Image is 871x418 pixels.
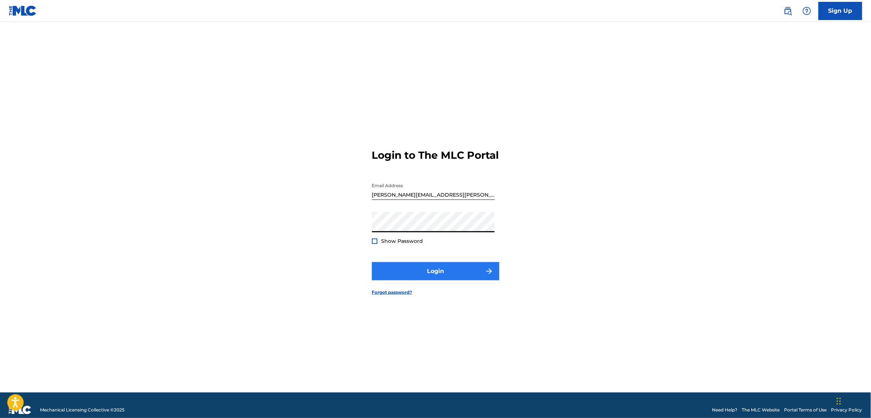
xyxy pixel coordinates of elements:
a: Privacy Policy [831,407,862,413]
img: logo [9,406,31,414]
div: Help [800,4,814,18]
a: Sign Up [819,2,862,20]
iframe: Chat Widget [835,383,871,418]
span: Show Password [381,238,423,244]
span: Mechanical Licensing Collective © 2025 [40,407,124,413]
img: f7272a7cc735f4ea7f67.svg [485,267,494,276]
a: Forgot password? [372,289,412,296]
img: search [784,7,792,15]
h3: Login to The MLC Portal [372,149,499,162]
div: Drag [837,390,841,412]
a: Need Help? [712,407,738,413]
img: help [803,7,811,15]
a: Public Search [781,4,795,18]
a: Portal Terms of Use [784,407,827,413]
a: The MLC Website [742,407,780,413]
img: MLC Logo [9,5,37,16]
button: Login [372,262,499,280]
